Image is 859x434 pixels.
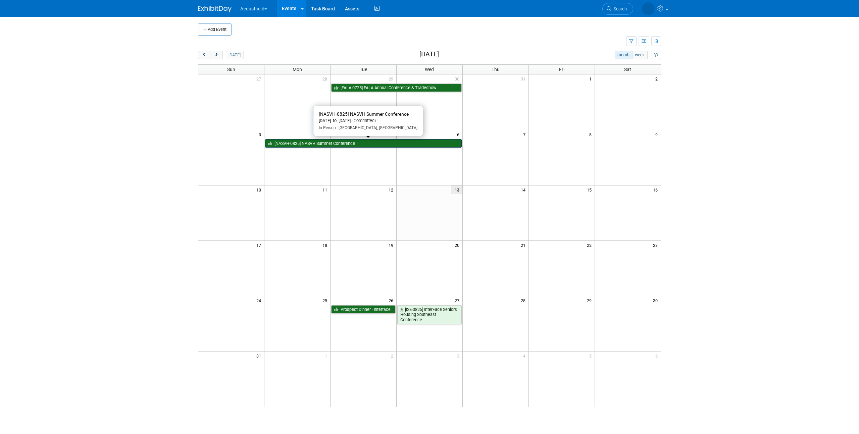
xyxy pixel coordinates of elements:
[456,351,462,360] span: 3
[390,351,396,360] span: 2
[652,185,661,194] span: 16
[322,296,330,305] span: 25
[655,351,661,360] span: 6
[360,67,367,72] span: Tue
[198,51,210,59] button: prev
[319,118,417,124] div: [DATE] to [DATE]
[388,185,396,194] span: 12
[602,3,633,15] a: Search
[324,351,330,360] span: 1
[454,241,462,249] span: 20
[454,296,462,305] span: 27
[227,67,235,72] span: Sun
[198,23,232,36] button: Add Event
[198,6,232,12] img: ExhibitDay
[210,51,222,59] button: next
[258,130,264,139] span: 3
[520,241,528,249] span: 21
[624,67,631,72] span: Sat
[586,241,595,249] span: 22
[492,67,500,72] span: Thu
[256,241,264,249] span: 17
[397,305,462,324] a: [ISE-0825] InterFace Seniors Housing Southeast Conference
[520,296,528,305] span: 28
[256,74,264,83] span: 27
[256,351,264,360] span: 31
[351,118,376,123] span: (Committed)
[615,51,633,59] button: month
[331,84,462,92] a: [FALA-0725] FALA Annual Conference & Tradeshow
[655,130,661,139] span: 9
[559,67,564,72] span: Fri
[632,51,648,59] button: week
[226,51,244,59] button: [DATE]
[522,130,528,139] span: 7
[319,125,336,130] span: In-Person
[522,351,528,360] span: 4
[651,51,661,59] button: myCustomButton
[454,74,462,83] span: 30
[520,185,528,194] span: 14
[322,185,330,194] span: 11
[520,74,528,83] span: 31
[589,351,595,360] span: 5
[388,241,396,249] span: 19
[322,241,330,249] span: 18
[652,241,661,249] span: 23
[655,74,661,83] span: 2
[586,296,595,305] span: 29
[256,185,264,194] span: 10
[331,305,396,314] a: Prospect Dinner - Interface
[586,185,595,194] span: 15
[319,111,409,117] span: [NASVH-0825] NASVH Summer Conference
[336,125,417,130] span: [GEOGRAPHIC_DATA], [GEOGRAPHIC_DATA]
[652,296,661,305] span: 30
[293,67,302,72] span: Mon
[388,296,396,305] span: 26
[388,74,396,83] span: 29
[425,67,434,72] span: Wed
[265,139,462,148] a: [NASVH-0825] NASVH Summer Conference
[256,296,264,305] span: 24
[589,74,595,83] span: 1
[456,130,462,139] span: 6
[654,53,658,57] i: Personalize Calendar
[611,6,627,11] span: Search
[589,130,595,139] span: 8
[451,185,462,194] span: 13
[642,2,655,15] img: John Leavitt
[419,51,439,58] h2: [DATE]
[322,74,330,83] span: 28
